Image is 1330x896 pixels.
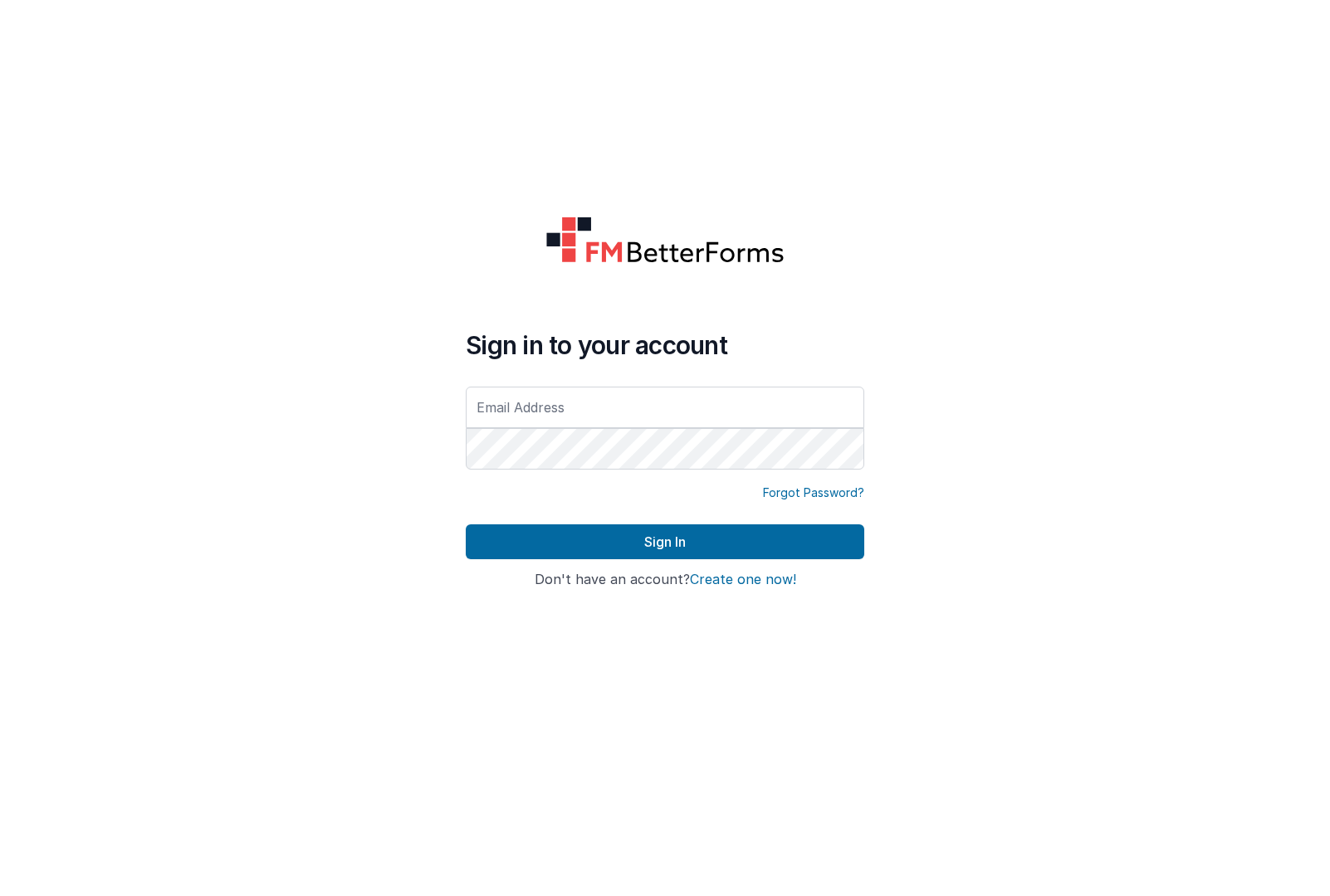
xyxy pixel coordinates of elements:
[466,524,864,559] button: Sign In
[690,572,796,587] button: Create one now!
[763,485,864,501] a: Forgot Password?
[466,387,864,428] input: Email Address
[466,572,864,587] h4: Don't have an account?
[466,330,864,360] h4: Sign in to your account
